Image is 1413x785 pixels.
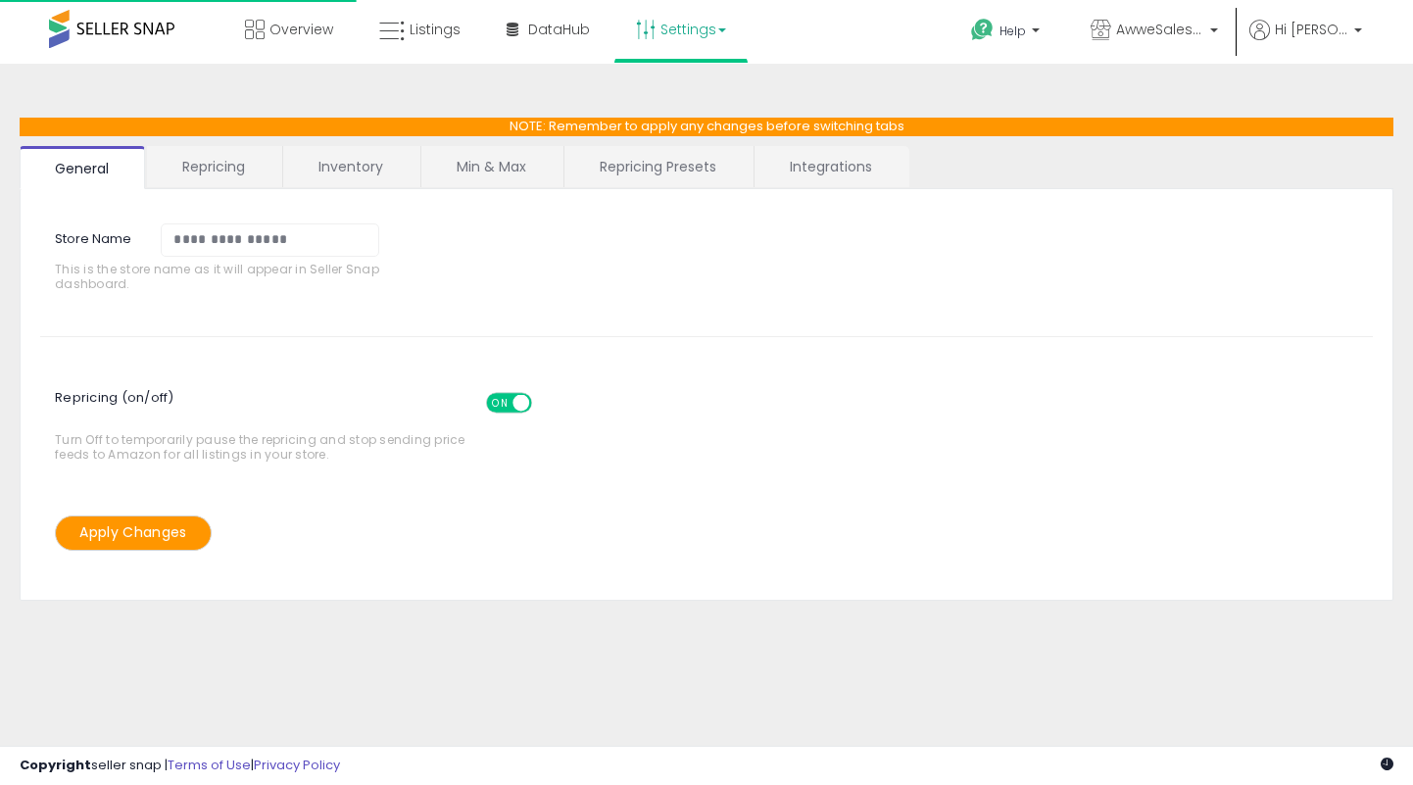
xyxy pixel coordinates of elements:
[147,146,280,187] a: Repricing
[20,146,145,189] a: General
[55,378,550,432] span: Repricing (on/off)
[528,20,590,39] span: DataHub
[421,146,561,187] a: Min & Max
[529,394,560,411] span: OFF
[269,20,333,39] span: Overview
[970,18,995,42] i: Get Help
[564,146,752,187] a: Repricing Presets
[40,223,146,249] label: Store Name
[1116,20,1204,39] span: AwweSales Store
[55,515,212,550] button: Apply Changes
[55,262,391,292] span: This is the store name as it will appear in Seller Snap dashboard.
[955,3,1059,64] a: Help
[168,756,251,774] a: Terms of Use
[20,118,1393,136] p: NOTE: Remember to apply any changes before switching tabs
[55,383,475,463] span: Turn Off to temporarily pause the repricing and stop sending price feeds to Amazon for all listin...
[410,20,461,39] span: Listings
[755,146,907,187] a: Integrations
[283,146,418,187] a: Inventory
[254,756,340,774] a: Privacy Policy
[999,23,1026,39] span: Help
[20,756,91,774] strong: Copyright
[1249,20,1362,64] a: Hi [PERSON_NAME]
[20,757,340,775] div: seller snap | |
[488,394,512,411] span: ON
[1275,20,1348,39] span: Hi [PERSON_NAME]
